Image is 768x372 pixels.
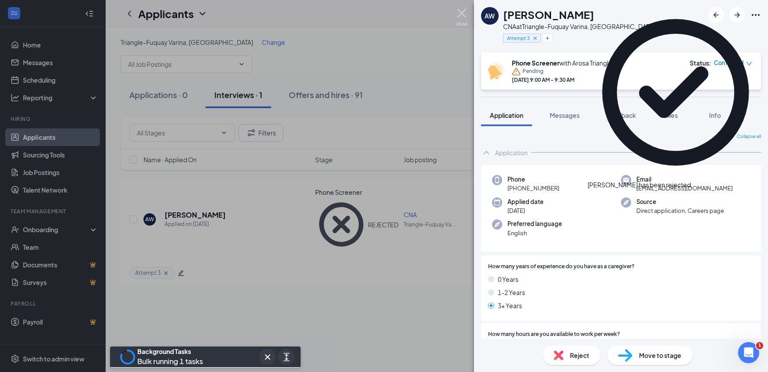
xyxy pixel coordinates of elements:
[550,111,580,119] span: Messages
[495,148,528,157] div: Application
[512,58,612,67] div: with Arosa Triangle
[485,11,495,20] div: AW
[137,347,203,356] div: Background Tasks
[262,352,273,362] svg: Cross
[507,229,562,237] span: English
[532,35,538,41] svg: Cross
[756,342,763,349] span: 1
[507,219,562,228] span: Preferred language
[570,350,590,360] span: Reject
[512,59,559,67] b: Phone Screener
[507,175,559,184] span: Phone
[281,352,292,362] svg: ArrowsExpand
[488,330,620,339] span: How many hours are you available to work per week?
[543,33,552,43] button: Plus
[498,274,518,284] span: 0 Years
[503,22,654,31] div: CNA at Triangle-Fuquay Varina, [GEOGRAPHIC_DATA]
[738,342,759,363] iframe: Intercom live chat
[490,111,523,119] span: Application
[507,197,544,206] span: Applied date
[507,34,530,42] span: Attempt 3
[481,147,492,158] svg: ChevronUp
[522,67,544,76] span: Pending
[512,67,521,76] svg: Warning
[498,288,525,297] span: 1-2 Years
[545,36,550,41] svg: Plus
[636,197,724,206] span: Source
[137,357,203,366] span: Bulk running 1 tasks
[498,301,522,310] span: 3+ Years
[507,184,559,193] span: [PHONE_NUMBER]
[636,206,724,215] span: Direct application, Careers page
[512,76,612,84] div: [DATE] 9:00 AM - 9:30 AM
[588,4,764,180] svg: CheckmarkCircle
[588,180,693,190] div: [PERSON_NAME] has been rejected.
[503,7,594,22] h1: [PERSON_NAME]
[507,206,544,215] span: [DATE]
[488,263,635,271] span: How many years of experience do you have as a caregiver?
[639,350,682,360] span: Move to stage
